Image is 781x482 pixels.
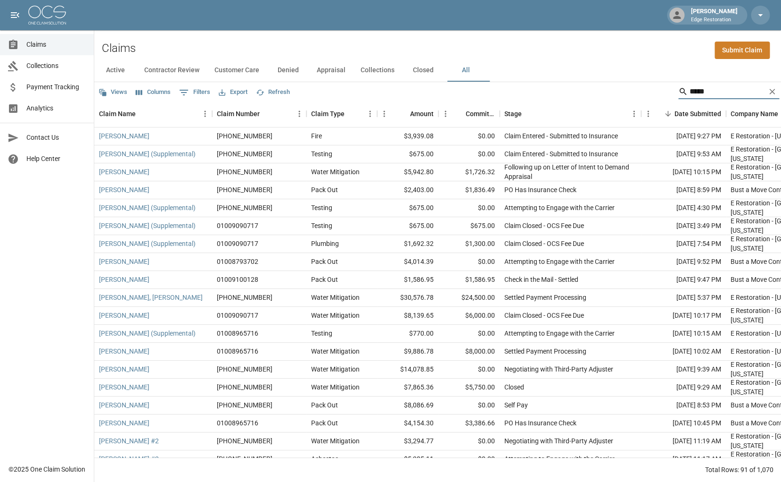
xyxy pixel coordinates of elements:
div: $1,586.95 [377,271,438,289]
div: Claim Closed - OCS Fee Due [504,311,584,320]
a: [PERSON_NAME] (Supplemental) [99,149,196,159]
div: $8,086.69 [377,397,438,414]
div: Negotiating with Third-Party Adjuster [504,436,613,446]
div: $0.00 [438,325,500,343]
div: $0.00 [438,361,500,379]
div: 01009100128 [217,275,258,284]
a: [PERSON_NAME] [99,311,149,320]
div: $3,294.77 [377,432,438,450]
div: [DATE] 10:45 PM [641,414,726,432]
div: Water Mitigation [311,311,360,320]
div: 01-009-118347 [217,185,272,194]
div: Attempting to Engage with the Carrier [504,203,615,212]
div: 01-009-061915 [217,203,272,212]
div: $14,078.85 [377,361,438,379]
a: [PERSON_NAME] [99,275,149,284]
div: Settled Payment Processing [504,293,586,302]
div: Water Mitigation [311,364,360,374]
div: 01009090717 [217,221,258,230]
div: $2,403.00 [377,181,438,199]
div: $3,939.08 [377,127,438,145]
button: Sort [397,107,410,120]
button: Export [216,85,250,100]
span: Help Center [26,154,86,164]
div: 01008965716 [217,347,258,356]
div: © 2025 One Claim Solution [8,465,85,474]
div: Attempting to Engage with the Carrier [504,257,615,266]
div: $8,000.00 [438,343,500,361]
a: [PERSON_NAME] [99,257,149,266]
div: $7,865.36 [377,379,438,397]
div: Date Submitted [674,101,721,127]
div: $675.00 [377,217,438,235]
div: [DATE] 8:53 PM [641,397,726,414]
div: Negotiating with Third-Party Adjuster [504,364,613,374]
div: $1,692.32 [377,235,438,253]
div: Attempting to Engage with the Carrier [504,454,615,464]
button: open drawer [6,6,25,25]
button: Sort [345,107,358,120]
div: $30,576.78 [377,289,438,307]
div: $24,500.00 [438,289,500,307]
div: Amount [410,101,434,127]
div: 01-009-022574 [217,436,272,446]
div: Claim Entered - Submitted to Insurance [504,131,618,141]
button: Refresh [254,85,292,100]
div: $0.00 [438,145,500,163]
div: $0.00 [438,397,500,414]
button: Sort [260,107,273,120]
div: $5,942.80 [377,163,438,181]
button: Clear [765,85,779,99]
button: Sort [136,107,149,120]
span: Contact Us [26,133,86,143]
div: $770.00 [377,325,438,343]
button: All [444,59,487,82]
div: Testing [311,149,332,159]
div: Water Mitigation [311,347,360,356]
div: 01-009-092964 [217,364,272,374]
div: $1,726.32 [438,163,500,181]
button: Views [96,85,130,100]
div: [DATE] 9:47 PM [641,271,726,289]
div: Self Pay [504,400,528,410]
button: Sort [661,107,674,120]
div: Testing [311,203,332,212]
div: Plumbing [311,239,339,248]
div: Water Mitigation [311,167,360,177]
div: [DATE] 11:19 AM [641,432,726,450]
button: Contractor Review [137,59,207,82]
div: 01-009-061915 [217,382,272,392]
div: PO Has Insurance Check [504,185,576,194]
div: Water Mitigation [311,293,360,302]
div: $0.00 [438,199,500,217]
div: [DATE] 3:49 PM [641,217,726,235]
div: Claim Entered - Submitted to Insurance [504,149,618,159]
button: Menu [198,107,212,121]
button: Menu [438,107,452,121]
button: Sort [452,107,466,120]
div: 01009090717 [217,239,258,248]
div: $1,586.95 [438,271,500,289]
div: Pack Out [311,257,338,266]
a: [PERSON_NAME] (Supplemental) [99,329,196,338]
p: Edge Restoration [691,16,738,24]
span: Payment Tracking [26,82,86,92]
div: 01-008-890768 [217,131,272,141]
div: $675.00 [377,145,438,163]
div: $1,836.49 [438,181,500,199]
button: Denied [267,59,309,82]
a: [PERSON_NAME] [99,400,149,410]
img: ocs-logo-white-transparent.png [28,6,66,25]
a: [PERSON_NAME] [99,131,149,141]
div: Committed Amount [466,101,495,127]
div: 01-009-083991 [217,400,272,410]
div: Search [678,84,779,101]
div: Committed Amount [438,101,500,127]
div: 01008965716 [217,418,258,428]
div: [DATE] 5:37 PM [641,289,726,307]
div: Total Rows: 91 of 1,070 [705,465,773,474]
div: Claim Number [217,101,260,127]
button: Active [94,59,137,82]
div: Water Mitigation [311,436,360,446]
div: Claim Number [212,101,306,127]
